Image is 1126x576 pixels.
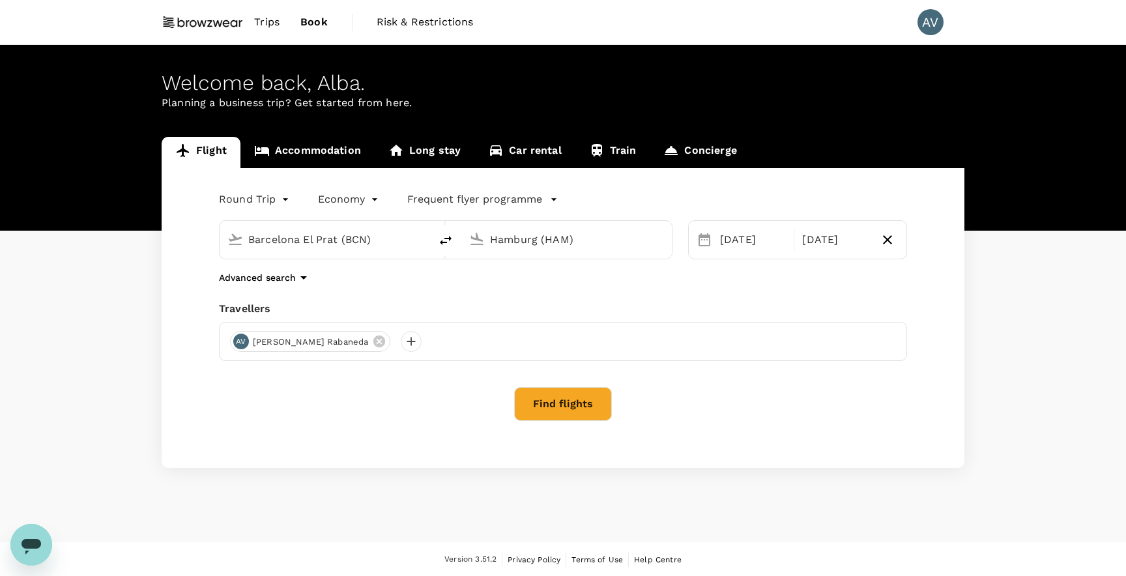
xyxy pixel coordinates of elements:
div: Welcome back , Alba . [162,71,964,95]
button: Find flights [514,387,612,421]
button: delete [430,225,461,256]
button: Frequent flyer programme [407,192,558,207]
a: Accommodation [240,137,375,168]
button: Open [421,238,424,240]
div: Economy [318,189,381,210]
div: AV [917,9,944,35]
div: AV[PERSON_NAME] Rabaneda [230,331,390,352]
div: AV [233,334,249,349]
span: Book [300,14,328,30]
a: Long stay [375,137,474,168]
img: Browzwear Solutions Pte Ltd [162,8,244,36]
button: Advanced search [219,270,311,285]
p: Planning a business trip? Get started from here. [162,95,964,111]
input: Depart from [248,229,403,250]
div: [DATE] [715,227,791,253]
span: Trips [254,14,280,30]
p: Frequent flyer programme [407,192,542,207]
span: Version 3.51.2 [444,553,497,566]
div: Travellers [219,301,907,317]
iframe: Button to launch messaging window [10,524,52,566]
a: Flight [162,137,240,168]
a: Privacy Policy [508,553,560,567]
span: Terms of Use [571,555,623,564]
a: Train [575,137,650,168]
div: [DATE] [797,227,873,253]
span: [PERSON_NAME] Rabaneda [245,336,376,349]
input: Going to [490,229,644,250]
a: Help Centre [634,553,682,567]
span: Privacy Policy [508,555,560,564]
span: Risk & Restrictions [377,14,474,30]
a: Terms of Use [571,553,623,567]
a: Car rental [474,137,575,168]
p: Advanced search [219,271,296,284]
span: Help Centre [634,555,682,564]
button: Open [663,238,665,240]
a: Concierge [650,137,750,168]
div: Round Trip [219,189,292,210]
